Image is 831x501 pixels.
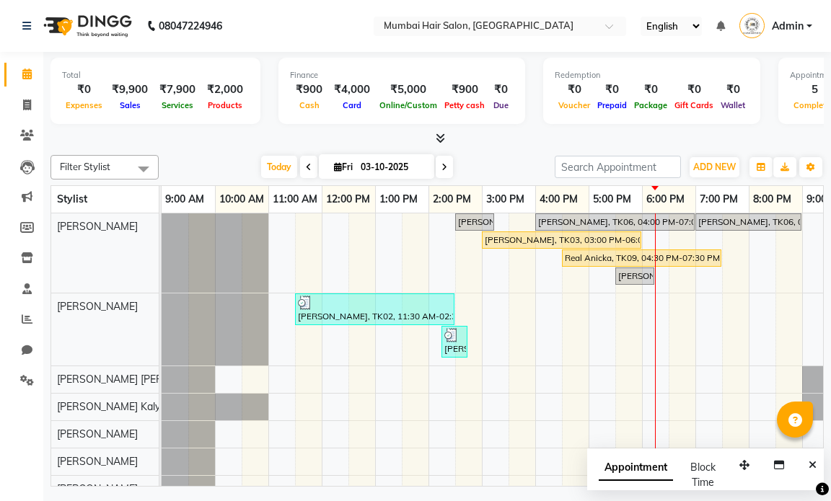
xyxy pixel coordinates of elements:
[441,81,488,98] div: ₹900
[296,296,453,323] div: [PERSON_NAME], TK02, 11:30 AM-02:30 PM, [MEDICAL_DATA] OP
[488,81,514,98] div: ₹0
[483,234,640,247] div: [PERSON_NAME], TK03, 03:00 PM-06:00 PM, Nanoplastia OP
[60,161,110,172] span: Filter Stylist
[599,455,673,481] span: Appointment
[116,100,144,110] span: Sales
[717,81,749,98] div: ₹0
[204,100,246,110] span: Products
[772,19,804,34] span: Admin
[429,189,475,210] a: 2:00 PM
[57,455,138,468] span: [PERSON_NAME]
[739,13,765,38] img: Admin
[62,100,106,110] span: Expenses
[158,100,197,110] span: Services
[376,100,441,110] span: Online/Custom
[770,443,817,487] iframe: chat widget
[555,156,681,178] input: Search Appointment
[536,189,581,210] a: 4:00 PM
[555,69,749,81] div: Redemption
[594,81,630,98] div: ₹0
[555,81,594,98] div: ₹0
[555,100,594,110] span: Voucher
[57,400,172,413] span: [PERSON_NAME] Kalyan
[589,189,635,210] a: 5:00 PM
[490,100,512,110] span: Due
[690,461,716,489] span: Block Time
[376,189,421,210] a: 1:00 PM
[537,216,693,229] div: [PERSON_NAME], TK06, 04:00 PM-07:00 PM, [MEDICAL_DATA] OP
[671,81,717,98] div: ₹0
[154,81,201,98] div: ₹7,900
[57,192,87,205] span: Stylist
[339,100,365,110] span: Card
[216,189,268,210] a: 10:00 AM
[57,482,138,495] span: [PERSON_NAME]
[37,6,136,46] img: logo
[441,100,488,110] span: Petty cash
[57,220,138,233] span: [PERSON_NAME]
[563,252,720,265] div: Real Anicka, TK09, 04:30 PM-07:30 PM, Global Highlights - Below Shoulder
[594,100,630,110] span: Prepaid
[717,100,749,110] span: Wallet
[630,81,671,98] div: ₹0
[376,81,441,98] div: ₹5,000
[57,427,138,440] span: [PERSON_NAME]
[356,156,428,178] input: 2025-10-03
[162,189,208,210] a: 9:00 AM
[322,189,374,210] a: 12:00 PM
[617,270,653,283] div: [PERSON_NAME] S, TK01, 05:30 PM-06:15 PM, Director Haircut - [DEMOGRAPHIC_DATA]
[671,100,717,110] span: Gift Cards
[457,216,493,229] div: [PERSON_NAME], TK05, 02:30 PM-03:15 PM, Director Haircut - [DEMOGRAPHIC_DATA]
[690,157,739,177] button: ADD NEW
[749,189,795,210] a: 8:00 PM
[630,100,671,110] span: Package
[330,161,356,172] span: Fri
[693,161,736,172] span: ADD NEW
[696,189,742,210] a: 7:00 PM
[296,100,323,110] span: Cash
[483,189,528,210] a: 3:00 PM
[62,81,106,98] div: ₹0
[290,81,328,98] div: ₹900
[201,81,249,98] div: ₹2,000
[643,189,688,210] a: 6:00 PM
[269,189,321,210] a: 11:00 AM
[697,216,800,229] div: [PERSON_NAME], TK06, 07:00 PM-09:00 PM, Global Majirel - Medium
[57,300,138,313] span: [PERSON_NAME]
[57,373,221,386] span: [PERSON_NAME] [PERSON_NAME]
[328,81,376,98] div: ₹4,000
[106,81,154,98] div: ₹9,900
[261,156,297,178] span: Today
[290,69,514,81] div: Finance
[443,328,466,355] div: [PERSON_NAME] Samne L, TK07, 02:15 PM-02:45 PM, [PERSON_NAME] / Shave
[159,6,222,46] b: 08047224946
[62,69,249,81] div: Total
